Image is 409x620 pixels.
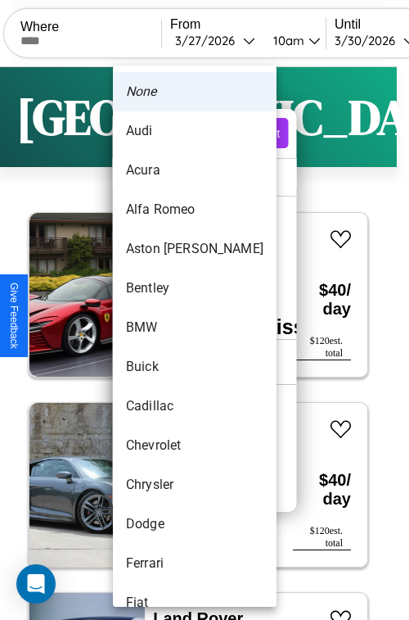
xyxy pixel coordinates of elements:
[113,347,276,387] li: Buick
[113,426,276,465] li: Chevrolet
[16,564,56,604] div: Open Intercom Messenger
[113,229,276,269] li: Aston [PERSON_NAME]
[8,283,20,349] div: Give Feedback
[113,505,276,544] li: Dodge
[113,544,276,583] li: Ferrari
[113,190,276,229] li: Alfa Romeo
[113,151,276,190] li: Acura
[113,111,276,151] li: Audi
[126,82,157,102] em: None
[113,387,276,426] li: Cadillac
[113,465,276,505] li: Chrysler
[113,269,276,308] li: Bentley
[113,308,276,347] li: BMW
